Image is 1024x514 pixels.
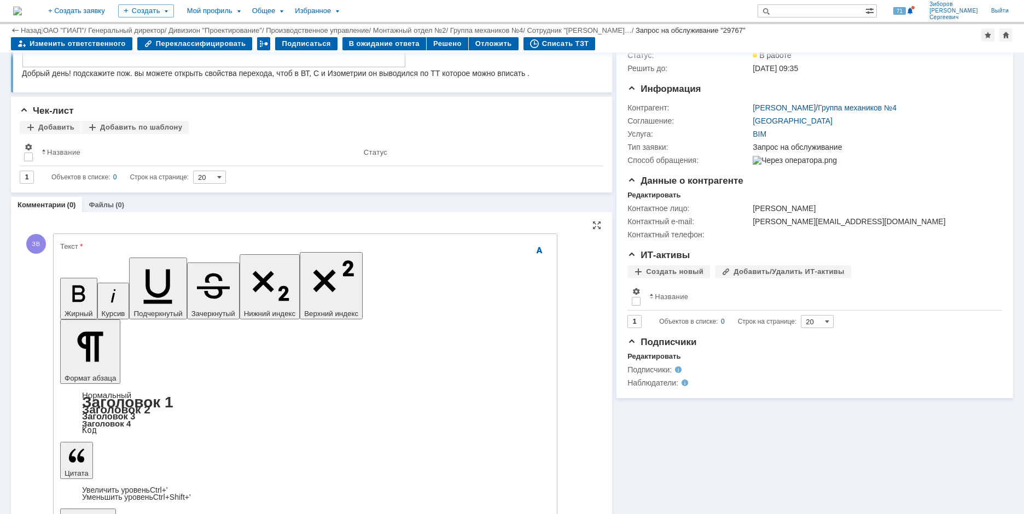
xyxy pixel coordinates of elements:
div: / [266,26,373,34]
span: Жирный [65,309,93,318]
span: В работе [753,51,791,60]
a: Нормальный [82,390,131,400]
div: Редактировать [627,352,680,361]
a: Генеральный директор [88,26,164,34]
div: / [373,26,450,34]
div: / [753,103,897,112]
span: EXCEL [24,14,49,22]
button: Курсив [97,283,130,319]
a: Сотрудник "[PERSON_NAME]… [527,26,631,34]
div: Контактный телефон: [627,230,750,239]
span: Сергеевич [929,14,978,21]
span: Информация [627,84,701,94]
div: Подписчики: [627,365,737,374]
a: [GEOGRAPHIC_DATA] [753,116,833,125]
div: Запрос на обслуживание "29767" [636,26,746,34]
span: Цитата [65,469,89,477]
div: Контрагент: [627,103,750,112]
span: ИТ-активы [627,250,690,260]
div: 0 [113,171,117,184]
span: Подчеркнутый [133,309,182,318]
span: “Соотвествие свойств отчётам.xlsx”. Изменены настройки - свойства доступны для редактирования. [4,14,156,41]
a: Назад [21,26,41,34]
span: Подписчики [627,337,696,347]
span: Настройки [24,143,33,151]
div: Создать [118,4,174,17]
div: | [41,26,43,34]
div: / [527,26,636,34]
span: Нижний индекс [244,309,296,318]
div: Тип заявки: [627,143,750,151]
a: Производственное управление [266,26,369,34]
span: Зиборов [929,1,978,8]
span: Верхний индекс [304,309,358,318]
a: Код [82,425,97,435]
img: Через оператора.png [753,156,837,165]
a: Заголовок 3 [82,411,135,421]
div: / [450,26,527,34]
a: Дивизион "Проектирование" [168,26,262,34]
div: Формат абзаца [60,392,550,434]
div: Текст [60,243,548,250]
div: Контактный e-mail: [627,217,750,226]
a: Заголовок 2 [82,403,150,416]
div: Статус [364,148,387,156]
span: Скрыть панель инструментов [533,244,546,257]
a: Файлы [89,201,114,209]
span: Соответствие свойств отчётов приложено в файле [4,5,146,22]
span: Курсив [102,309,125,318]
div: Способ обращения: [627,156,750,165]
div: Услуга: [627,130,750,138]
span: Объектов в списке: [659,318,718,325]
div: 0 [721,315,725,328]
span: Формат абзаца [65,374,116,382]
span: [PERSON_NAME] [929,8,978,14]
div: На всю страницу [592,221,601,230]
button: Подчеркнутый [129,258,187,319]
span: ЗВ [26,234,46,254]
a: ОАО "ГИАП" [43,26,84,34]
div: Работа с массовостью [257,37,270,50]
a: Монтажный отдел №2 [373,26,446,34]
th: Название [37,138,359,166]
span: Расширенный поиск [865,5,876,15]
div: Контактное лицо: [627,204,750,213]
img: logo [13,7,22,15]
a: Заголовок 1 [82,394,173,411]
div: Название [655,293,688,301]
span: Ctrl+' [150,486,168,494]
span: Настройки [632,287,641,296]
button: Жирный [60,278,97,319]
button: Цитата [60,442,93,479]
button: Нижний индекс [240,254,300,319]
div: [PERSON_NAME] [753,204,996,213]
button: Зачеркнутый [187,262,240,319]
div: Добавить в избранное [981,28,994,42]
div: Статус: [627,51,750,60]
span: Зачеркнутый [191,309,235,318]
div: (0) [67,201,76,209]
div: Запрос на обслуживание [753,143,996,151]
span: [DATE] 09:35 [753,64,798,73]
p: 10:05:40 Информация Обновление файла "\\runofsv0001\sapr$\OP\Workspaces\GM\WorkSets\UKL_3770\Stan... [4,48,160,100]
span: 71 [893,7,906,15]
a: Заголовок 4 [82,419,131,428]
a: Decrease [82,493,191,501]
div: / [168,26,266,34]
div: Название [47,148,80,156]
button: Формат абзаца [60,319,120,384]
div: Решить до: [627,64,750,73]
th: Статус [359,138,595,166]
i: Строк на странице: [51,171,189,184]
a: Комментарии [18,201,66,209]
div: / [43,26,89,34]
div: Сделать домашней страницей [999,28,1013,42]
div: Наблюдатели: [627,378,737,387]
a: Группа механиков №4 [818,103,897,112]
th: Название [645,283,993,311]
button: Верхний индекс [300,252,363,319]
div: Цитата [60,487,550,501]
span: Данные о контрагенте [627,176,743,186]
a: BIM [753,130,766,138]
span: Объектов в списке: [51,173,110,181]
